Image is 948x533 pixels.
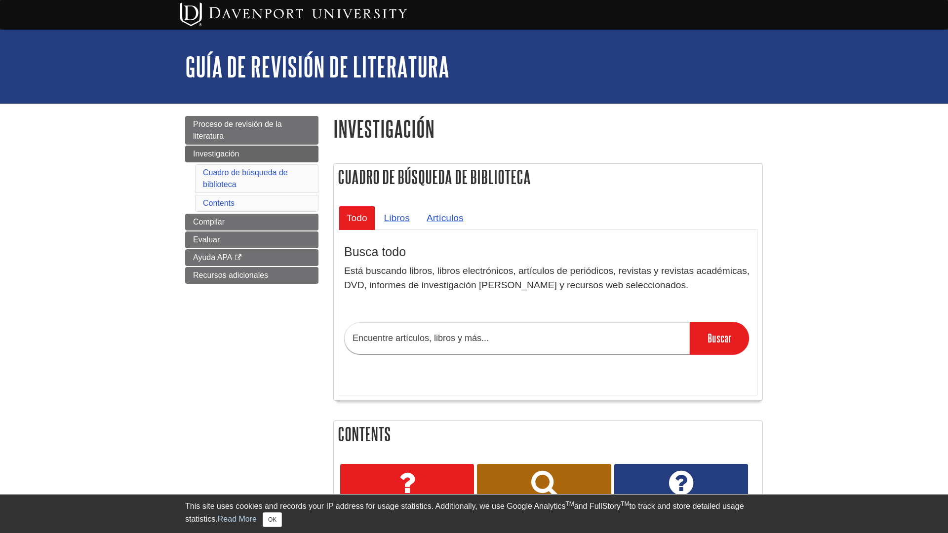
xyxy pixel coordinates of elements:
a: Investigación [185,146,318,162]
span: Recursos adicionales [193,271,268,279]
img: Davenport University [180,2,407,26]
a: Proceso de revisión de la literatura [185,116,318,145]
a: Ayuda APA [185,249,318,266]
a: Todo [339,206,375,230]
input: Buscar [690,322,749,354]
input: Encuentre artículos, libros y más... [344,322,690,354]
div: This site uses cookies and records your IP address for usage statistics. Additionally, we use Goo... [185,500,763,527]
div: Guide Page Menu [185,116,318,284]
a: Cuadro de búsqueda de biblioteca [203,168,288,189]
a: Libros [376,206,418,230]
a: Guía de Revisión de Literatura [185,51,449,82]
button: Close [263,512,282,527]
p: Está buscando libros, libros electrónicos, artículos de periódicos, revistas y revistas académica... [344,264,752,293]
sup: TM [621,500,629,507]
span: Compilar [193,218,225,226]
a: Contents [203,199,235,207]
font: Busca todo [344,245,406,259]
i: This link opens in a new window [234,255,242,261]
span: Ayuda APA [193,253,232,262]
h2: Contents [334,421,762,447]
h2: Cuadro de búsqueda de biblioteca [334,164,762,190]
span: Investigación [193,150,239,158]
a: Read More [218,515,257,523]
a: Recursos adicionales [185,267,318,284]
a: Evaluar [185,231,318,248]
span: Evaluar [193,235,220,244]
h1: Investigación [333,116,763,141]
span: Proceso de revisión de la literatura [193,120,282,140]
a: Compilar [185,214,318,230]
sup: TM [565,500,574,507]
a: Artículos [419,206,472,230]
